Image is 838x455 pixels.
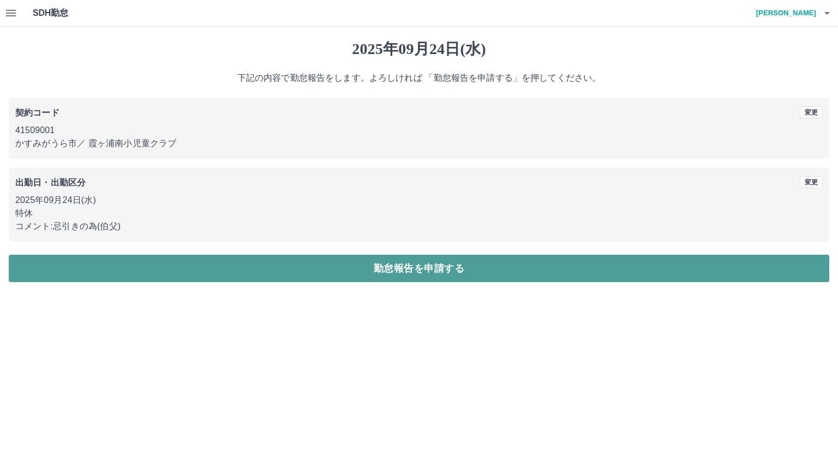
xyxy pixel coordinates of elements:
button: 変更 [800,176,823,188]
p: かすみがうら市 ／ 霞ヶ浦南小児童クラブ [15,137,823,150]
p: 特休 [15,207,823,220]
button: 変更 [800,106,823,118]
b: 出勤日・出勤区分 [15,178,86,187]
p: 41509001 [15,124,823,137]
b: 契約コード [15,108,59,117]
p: 2025年09月24日(水) [15,194,823,207]
h1: 2025年09月24日(水) [9,40,829,58]
button: 勤怠報告を申請する [9,255,829,282]
p: 下記の内容で勤怠報告をします。よろしければ 「勤怠報告を申請する」を押してください。 [9,71,829,85]
p: コメント: 忌引きの為(伯父) [15,220,823,233]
